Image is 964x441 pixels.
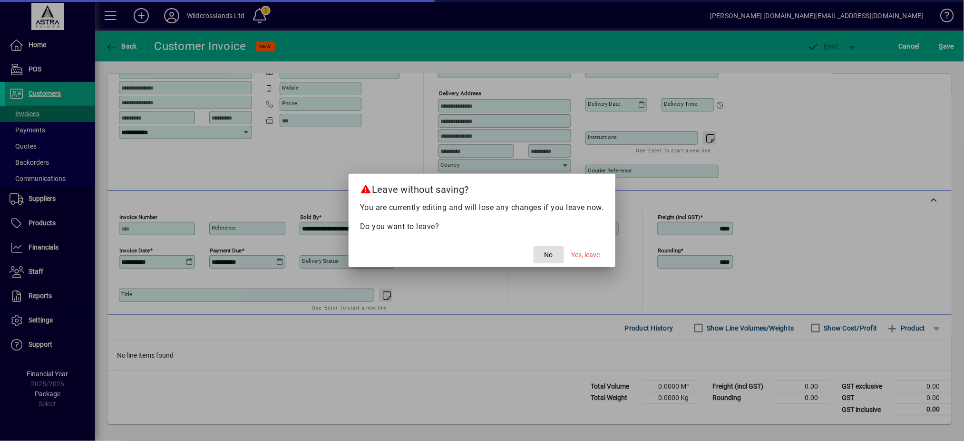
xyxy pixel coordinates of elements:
[545,250,553,260] span: No
[349,174,615,201] h2: Leave without saving?
[534,246,564,263] button: No
[360,221,604,232] p: Do you want to leave?
[360,202,604,213] p: You are currently editing and will lose any changes if you leave now.
[572,250,600,260] span: Yes, leave
[568,246,604,263] button: Yes, leave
